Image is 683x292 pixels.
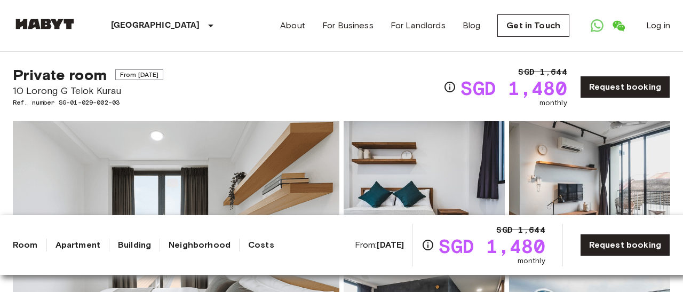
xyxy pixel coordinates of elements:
a: Request booking [580,234,670,256]
span: SGD 1,480 [439,236,545,256]
span: SGD 1,644 [518,66,567,78]
a: Open WeChat [608,15,629,36]
span: From: [355,239,404,251]
a: Costs [248,239,274,251]
a: Blog [463,19,481,32]
a: Get in Touch [497,14,569,37]
span: Ref. number SG-01-029-002-03 [13,98,163,107]
span: monthly [518,256,545,266]
a: Neighborhood [169,239,231,251]
a: Room [13,239,38,251]
span: monthly [539,98,567,108]
img: Picture of unit SG-01-029-002-03 [509,121,670,261]
img: Habyt [13,19,77,29]
a: Log in [646,19,670,32]
img: Picture of unit SG-01-029-002-03 [344,121,505,261]
span: Private room [13,66,107,84]
a: Apartment [55,239,100,251]
a: Building [118,239,151,251]
svg: Check cost overview for full price breakdown. Please note that discounts apply to new joiners onl... [422,239,434,251]
a: For Business [322,19,374,32]
b: [DATE] [377,240,404,250]
span: 10 Lorong G Telok Kurau [13,84,163,98]
svg: Check cost overview for full price breakdown. Please note that discounts apply to new joiners onl... [443,81,456,93]
a: Open WhatsApp [586,15,608,36]
span: SGD 1,644 [496,224,545,236]
a: About [280,19,305,32]
span: SGD 1,480 [460,78,567,98]
a: For Landlords [391,19,446,32]
a: Request booking [580,76,670,98]
p: [GEOGRAPHIC_DATA] [111,19,200,32]
span: From [DATE] [115,69,164,80]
